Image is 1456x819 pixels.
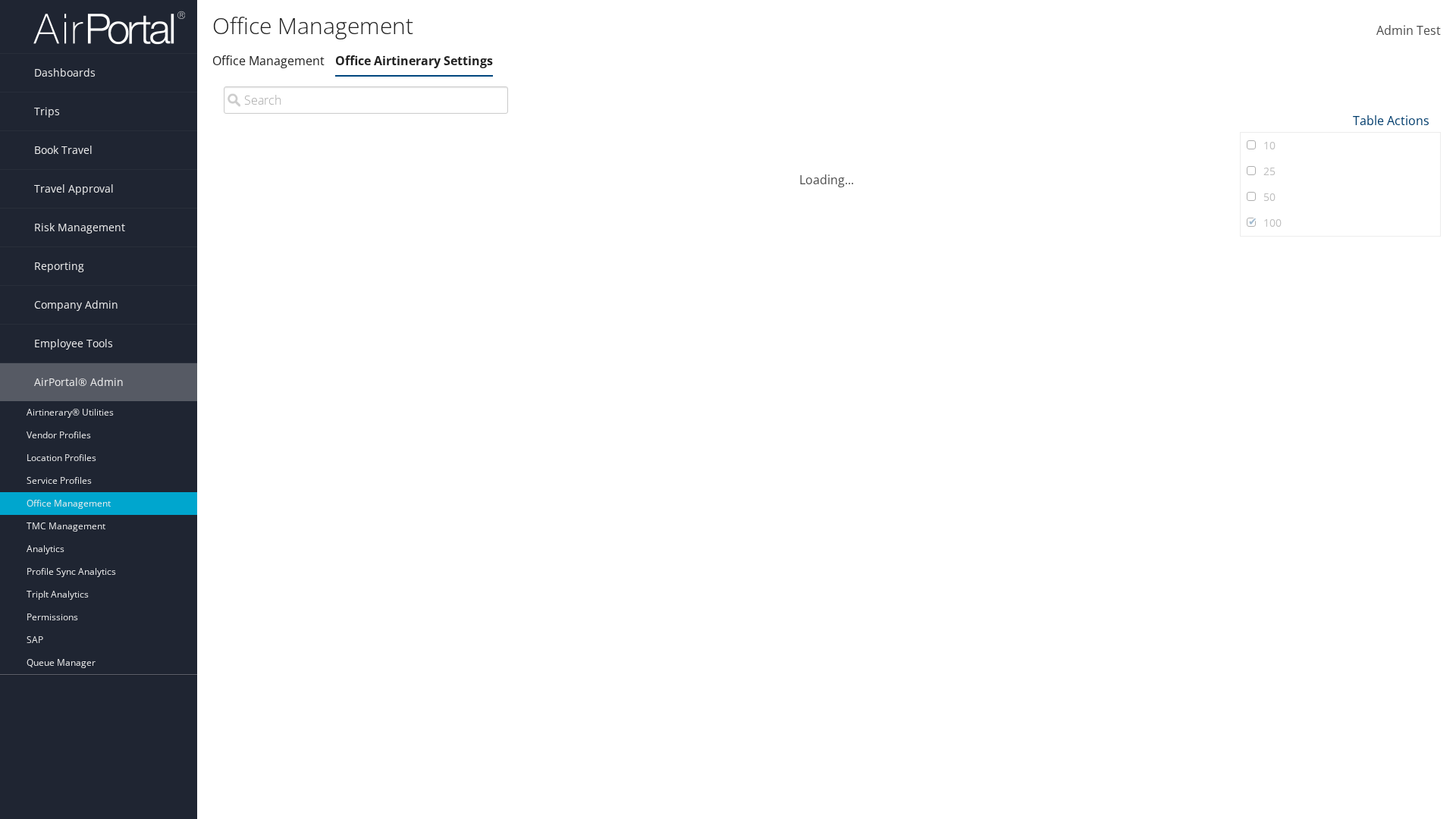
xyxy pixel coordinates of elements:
span: Dashboards [34,54,96,92]
span: Company Admin [34,286,118,324]
a: 10 [1241,133,1440,158]
span: AirPortal® Admin [34,363,124,401]
span: Risk Management [34,209,125,246]
span: Travel Approval [34,170,114,208]
span: Trips [34,93,60,130]
a: 25 [1241,158,1440,184]
img: airportal-logo.png [33,10,185,45]
a: 100 [1241,210,1440,236]
span: Employee Tools [34,325,113,362]
a: 50 [1241,184,1440,210]
span: Reporting [34,247,84,285]
span: Book Travel [34,131,93,169]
